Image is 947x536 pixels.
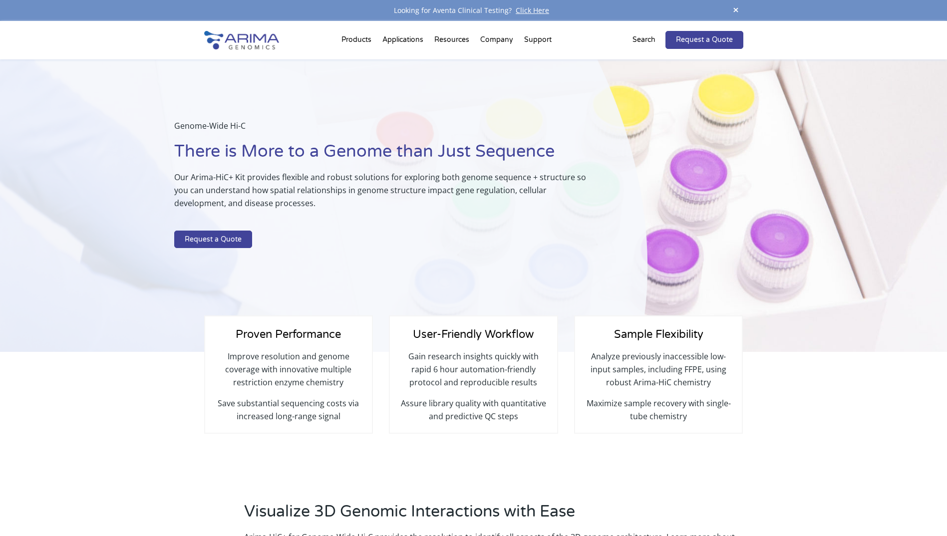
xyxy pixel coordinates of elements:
[614,328,703,341] span: Sample Flexibility
[215,397,362,423] p: Save substantial sequencing costs via increased long-range signal
[174,231,252,249] a: Request a Quote
[400,397,547,423] p: Assure library quality with quantitative and predictive QC steps
[665,31,743,49] a: Request a Quote
[512,5,553,15] a: Click Here
[585,397,732,423] p: Maximize sample recovery with single-tube chemistry
[400,350,547,397] p: Gain research insights quickly with rapid 6 hour automation-friendly protocol and reproducible re...
[204,31,279,49] img: Arima-Genomics-logo
[585,350,732,397] p: Analyze previously inaccessible low-input samples, including FFPE, using robust Arima-HiC chemistry
[236,328,341,341] span: Proven Performance
[215,350,362,397] p: Improve resolution and genome coverage with innovative multiple restriction enzyme chemistry
[174,171,598,218] p: Our Arima-HiC+ Kit provides flexible and robust solutions for exploring both genome sequence + st...
[244,501,743,531] h2: Visualize 3D Genomic Interactions with Ease
[174,140,598,171] h1: There is More to a Genome than Just Sequence
[413,328,534,341] span: User-Friendly Workflow
[174,119,598,140] p: Genome-Wide Hi-C
[632,33,655,46] p: Search
[204,4,743,17] div: Looking for Aventa Clinical Testing?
